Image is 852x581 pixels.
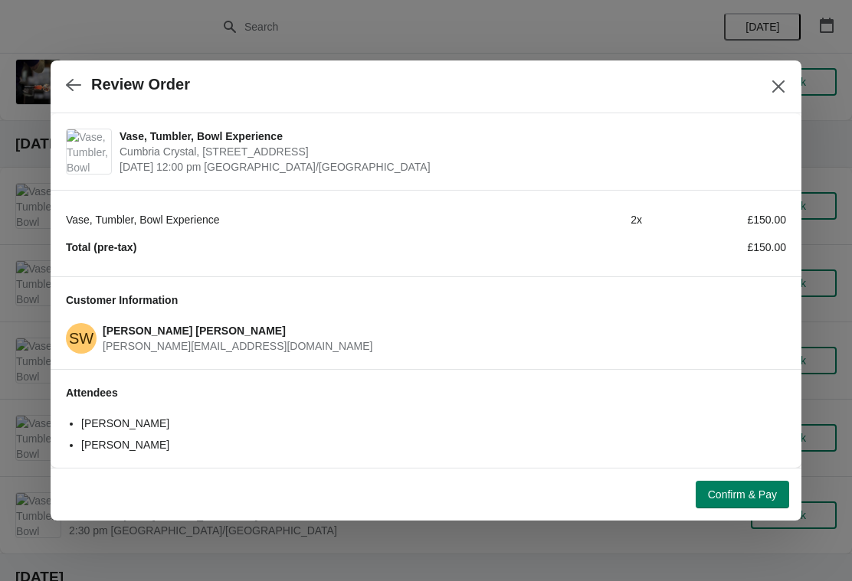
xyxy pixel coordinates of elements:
h2: Review Order [91,76,190,93]
li: [PERSON_NAME] [81,437,786,452]
span: Confirm & Pay [708,488,777,501]
img: Vase, Tumbler, Bowl Experience | Cumbria Crystal, Unit 4 Canal Street, Ulverston LA12 7LB, UK | A... [67,129,111,174]
div: £150.00 [642,240,786,255]
li: [PERSON_NAME] [81,416,786,431]
span: Attendees [66,387,118,399]
span: Vase, Tumbler, Bowl Experience [120,129,778,144]
button: Close [765,73,792,100]
span: [PERSON_NAME][EMAIL_ADDRESS][DOMAIN_NAME] [103,340,372,352]
div: £150.00 [642,212,786,227]
strong: Total (pre-tax) [66,241,136,253]
button: Confirm & Pay [696,481,789,508]
div: 2 x [498,212,642,227]
span: [PERSON_NAME] [PERSON_NAME] [103,325,286,337]
div: Vase, Tumbler, Bowl Experience [66,212,498,227]
text: SW [69,330,93,347]
span: Cumbria Crystal, [STREET_ADDRESS] [120,144,778,159]
span: Susan [66,323,97,354]
span: [DATE] 12:00 pm [GEOGRAPHIC_DATA]/[GEOGRAPHIC_DATA] [120,159,778,175]
span: Customer Information [66,294,178,306]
